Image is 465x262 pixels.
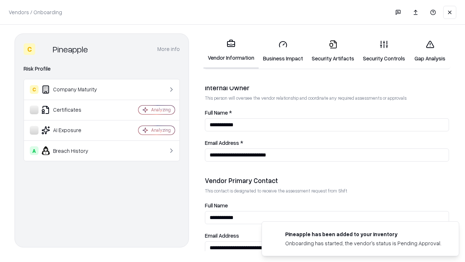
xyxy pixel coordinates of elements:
a: Security Controls [359,34,409,68]
div: C [24,43,35,55]
div: Pineapple has been added to your inventory [285,230,441,238]
div: Vendor Primary Contact [205,176,449,185]
label: Full Name [205,203,449,208]
div: A [30,146,39,155]
p: This contact is designated to receive the assessment request from Shift [205,188,449,194]
label: Email Address [205,233,449,238]
div: C [30,85,39,94]
img: Pineapple [38,43,50,55]
a: Vendor Information [203,33,259,69]
div: Internal Owner [205,83,449,92]
div: Pineapple [53,43,88,55]
div: Company Maturity [30,85,117,94]
div: Analyzing [151,127,171,133]
div: Risk Profile [24,64,180,73]
a: Security Artifacts [307,34,359,68]
img: pineappleenergy.com [271,230,279,239]
a: Business Impact [259,34,307,68]
div: Certificates [30,106,117,114]
label: Full Name * [205,110,449,115]
button: More info [157,43,180,56]
label: Email Address * [205,140,449,146]
p: Vendors / Onboarding [9,8,62,16]
p: This person will oversee the vendor relationship and coordinate any required assessments or appro... [205,95,449,101]
div: Onboarding has started, the vendor's status is Pending Approval. [285,239,441,247]
div: Breach History [30,146,117,155]
a: Gap Analysis [409,34,450,68]
div: Analyzing [151,107,171,113]
div: AI Exposure [30,126,117,135]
